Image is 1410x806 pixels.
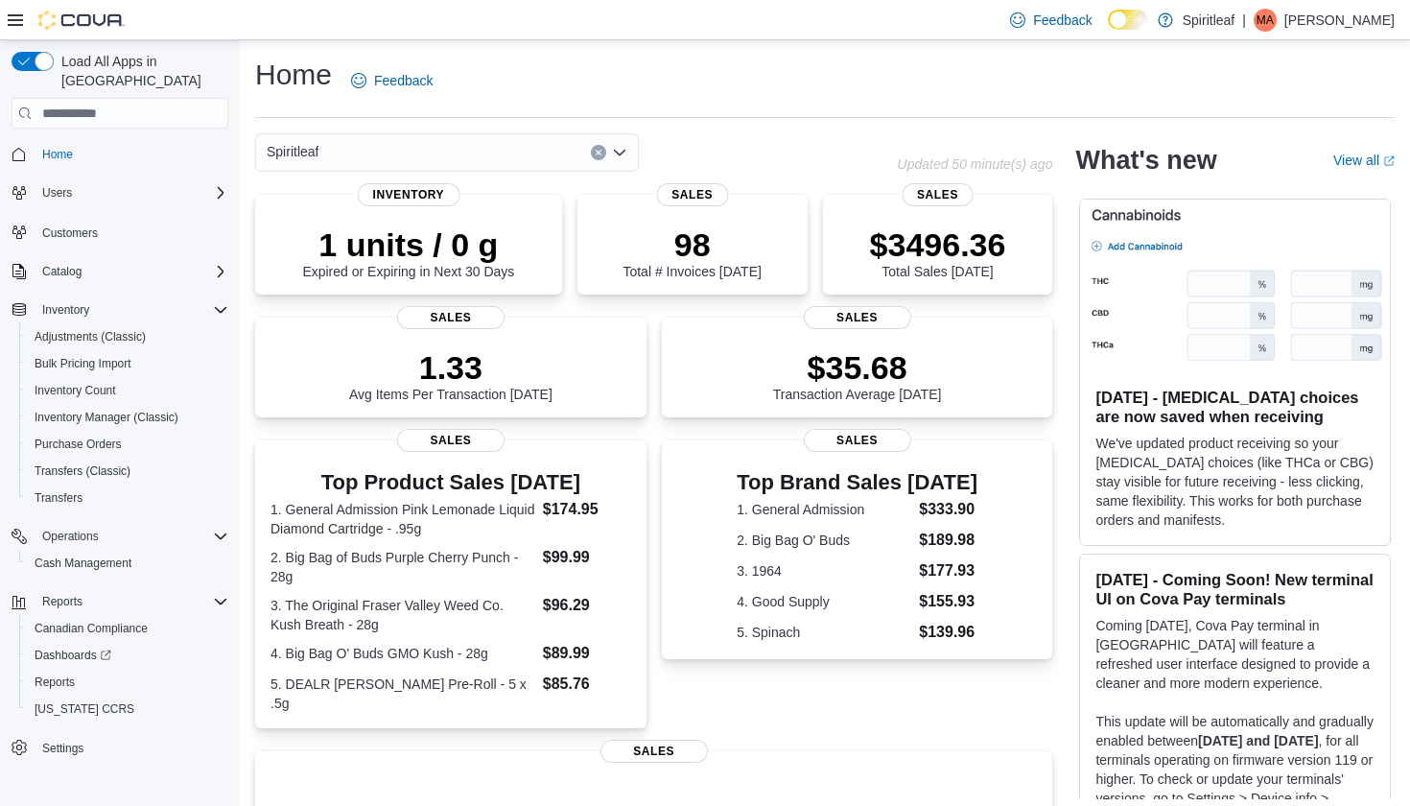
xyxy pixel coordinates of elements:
[919,590,977,613] dd: $155.93
[543,594,631,617] dd: $96.29
[773,348,942,387] p: $35.68
[35,556,131,571] span: Cash Management
[42,302,89,318] span: Inventory
[27,644,228,667] span: Dashboards
[543,498,631,521] dd: $174.95
[35,701,134,717] span: [US_STATE] CCRS
[358,183,460,206] span: Inventory
[35,648,111,663] span: Dashboards
[255,56,332,94] h1: Home
[42,264,82,279] span: Catalog
[343,61,440,100] a: Feedback
[737,531,911,550] dt: 2. Big Bag O' Buds
[543,642,631,665] dd: $89.99
[270,644,535,663] dt: 4. Big Bag O' Buds GMO Kush - 28g
[1095,434,1375,530] p: We've updated product receiving so your [MEDICAL_DATA] choices (like THCa or CBG) stay visible fo...
[270,596,535,634] dt: 3. The Original Fraser Valley Weed Co. Kush Breath - 28g
[4,140,236,168] button: Home
[1075,145,1216,176] h2: What's new
[35,463,130,479] span: Transfers (Classic)
[54,52,228,90] span: Load All Apps in [GEOGRAPHIC_DATA]
[35,410,178,425] span: Inventory Manager (Classic)
[35,260,228,283] span: Catalog
[35,590,228,613] span: Reports
[919,498,977,521] dd: $333.90
[35,220,228,244] span: Customers
[898,156,1053,172] p: Updated 50 minute(s) ago
[27,698,228,721] span: Washington CCRS
[35,298,228,321] span: Inventory
[35,260,89,283] button: Catalog
[543,546,631,569] dd: $99.99
[919,621,977,644] dd: $139.96
[27,617,155,640] a: Canadian Compliance
[35,383,116,398] span: Inventory Count
[27,433,228,456] span: Purchase Orders
[27,406,186,429] a: Inventory Manager (Classic)
[27,644,119,667] a: Dashboards
[270,675,535,713] dt: 5. DEALR [PERSON_NAME] Pre-Roll - 5 x .5g
[4,588,236,615] button: Reports
[1333,153,1395,168] a: View allExternal link
[27,352,228,375] span: Bulk Pricing Import
[919,529,977,552] dd: $189.98
[35,298,97,321] button: Inventory
[591,145,606,160] button: Clear input
[19,458,236,485] button: Transfers (Classic)
[600,740,708,763] span: Sales
[35,490,82,506] span: Transfers
[42,225,98,241] span: Customers
[4,218,236,246] button: Customers
[35,329,146,344] span: Adjustments (Classic)
[374,71,433,90] span: Feedback
[27,671,228,694] span: Reports
[42,741,83,756] span: Settings
[4,179,236,206] button: Users
[27,460,138,483] a: Transfers (Classic)
[349,348,552,387] p: 1.33
[1095,570,1375,608] h3: [DATE] - Coming Soon! New terminal UI on Cova Pay terminals
[19,323,236,350] button: Adjustments (Classic)
[270,471,631,494] h3: Top Product Sales [DATE]
[19,550,236,577] button: Cash Management
[27,325,153,348] a: Adjustments (Classic)
[19,431,236,458] button: Purchase Orders
[623,225,761,264] p: 98
[38,11,125,30] img: Cova
[27,486,90,510] a: Transfers
[27,379,228,402] span: Inventory Count
[623,225,761,279] div: Total # Invoices [DATE]
[35,437,122,452] span: Purchase Orders
[35,525,106,548] button: Operations
[35,737,91,760] a: Settings
[870,225,1006,279] div: Total Sales [DATE]
[42,185,72,201] span: Users
[270,548,535,586] dt: 2. Big Bag of Buds Purple Cherry Punch - 28g
[27,486,228,510] span: Transfers
[302,225,514,279] div: Expired or Expiring in Next 30 Days
[543,673,631,696] dd: $85.76
[737,471,977,494] h3: Top Brand Sales [DATE]
[42,147,73,162] span: Home
[1254,9,1277,32] div: Michael A
[773,348,942,402] div: Transaction Average [DATE]
[737,500,911,519] dt: 1. General Admission
[1095,388,1375,426] h3: [DATE] - [MEDICAL_DATA] choices are now saved when receiving
[35,590,90,613] button: Reports
[19,377,236,404] button: Inventory Count
[19,642,236,669] a: Dashboards
[804,306,911,329] span: Sales
[1257,9,1274,32] span: MA
[349,348,552,402] div: Avg Items Per Transaction [DATE]
[19,404,236,431] button: Inventory Manager (Classic)
[42,529,99,544] span: Operations
[35,181,228,204] span: Users
[27,698,142,721] a: [US_STATE] CCRS
[270,500,535,538] dt: 1. General Admission Pink Lemonade Liquid Diamond Cartridge - .95g
[302,225,514,264] p: 1 units / 0 g
[27,352,139,375] a: Bulk Pricing Import
[27,617,228,640] span: Canadian Compliance
[397,429,505,452] span: Sales
[27,460,228,483] span: Transfers (Classic)
[919,559,977,582] dd: $177.93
